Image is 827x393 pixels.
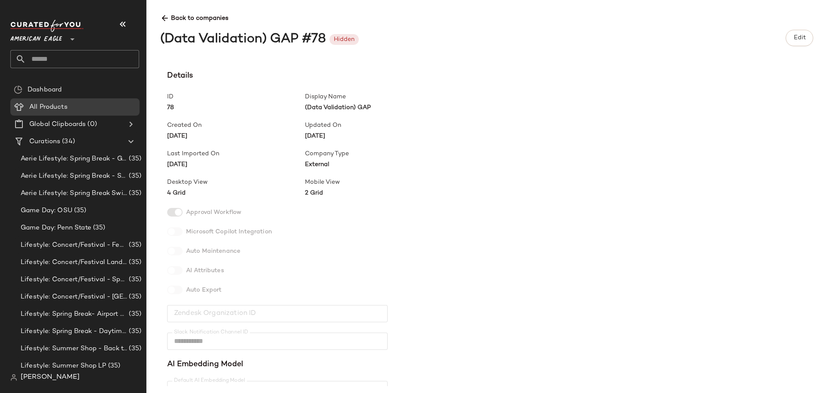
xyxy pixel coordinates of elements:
[305,178,443,187] span: Mobile View
[167,70,443,82] span: Details
[10,20,84,32] img: cfy_white_logo.C9jOOHJF.svg
[127,344,141,354] span: (35)
[29,102,68,112] span: All Products
[21,171,127,181] span: Aerie Lifestyle: Spring Break - Sporty
[167,178,305,187] span: Desktop View
[21,189,127,198] span: Aerie Lifestyle: Spring Break Swimsuits Landing Page
[160,30,326,49] div: (Data Validation) GAP #78
[305,92,443,101] span: Display Name
[21,361,106,371] span: Lifestyle: Summer Shop LP
[14,85,22,94] img: svg%3e
[21,292,127,302] span: Lifestyle: Concert/Festival - [GEOGRAPHIC_DATA]
[21,327,127,336] span: Lifestyle: Spring Break - Daytime Casual
[21,154,127,164] span: Aerie Lifestyle: Spring Break - Girly/Femme
[21,275,127,285] span: Lifestyle: Concert/Festival - Sporty
[21,223,91,233] span: Game Day: Penn State
[29,119,86,129] span: Global Clipboards
[127,171,141,181] span: (35)
[21,372,80,383] span: [PERSON_NAME]
[106,361,121,371] span: (35)
[160,7,813,23] span: Back to companies
[21,344,127,354] span: Lifestyle: Summer Shop - Back to School Essentials
[167,358,443,371] span: AI Embedding Model
[167,103,305,112] span: 78
[305,103,443,112] span: (Data Validation) GAP
[305,189,443,198] span: 2 Grid
[167,121,305,130] span: Created On
[305,132,443,141] span: [DATE]
[305,121,443,130] span: Updated On
[167,160,305,169] span: [DATE]
[127,258,141,267] span: (35)
[167,149,305,158] span: Last Imported On
[127,309,141,319] span: (35)
[305,149,443,158] span: Company Type
[21,240,127,250] span: Lifestyle: Concert/Festival - Femme
[167,189,305,198] span: 4 Grid
[793,35,805,41] span: Edit
[127,154,141,164] span: (35)
[86,119,96,129] span: (0)
[334,35,354,44] div: Hidden
[21,309,127,319] span: Lifestyle: Spring Break- Airport Style
[10,29,62,45] span: American Eagle
[72,206,87,216] span: (35)
[10,374,17,381] img: svg%3e
[305,160,443,169] span: External
[21,258,127,267] span: Lifestyle: Concert/Festival Landing Page
[21,206,72,216] span: Game Day: OSU
[28,85,62,95] span: Dashboard
[127,189,141,198] span: (35)
[29,137,60,147] span: Curations
[167,132,305,141] span: [DATE]
[167,92,305,101] span: ID
[127,240,141,250] span: (35)
[60,137,75,147] span: (34)
[127,292,141,302] span: (35)
[786,30,813,46] button: Edit
[127,275,141,285] span: (35)
[127,327,141,336] span: (35)
[91,223,106,233] span: (35)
